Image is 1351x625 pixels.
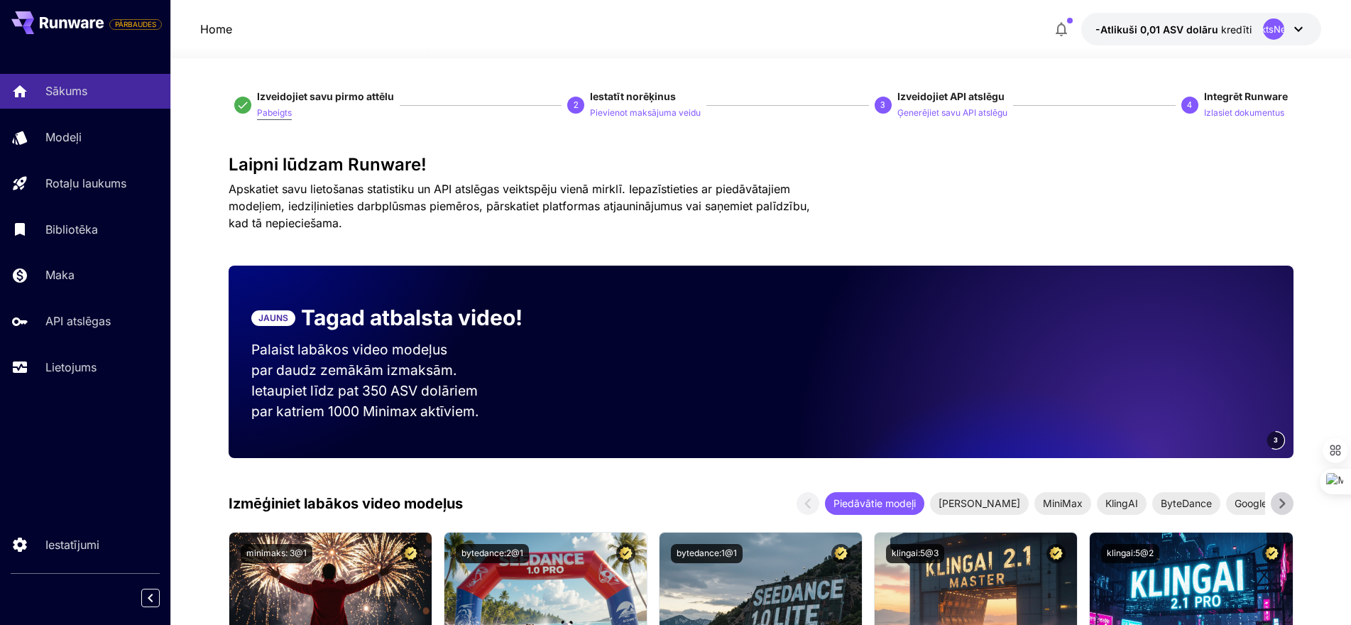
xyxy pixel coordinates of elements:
font: Laipni lūdzam Runware! [229,154,427,175]
font: Apskatiet savu lietošanas statistiku un API atslēgas veiktspēju vienā mirklī. Iepazīstieties ar p... [229,182,810,230]
font: KlingAI [1105,497,1138,509]
span: 3 [1274,435,1278,445]
font: Lietojums [45,360,97,374]
font: Maka [45,268,75,282]
div: -0,0054 ASV dolāri [1095,22,1252,37]
button: Sertificēts modelis — pārbaudīts, lai nodrošinātu vislabāko veiktspēju, un ietver komerciālu lice... [401,544,420,563]
font: Bibliotēka [45,222,98,237]
font: bytedance:1@1 [677,548,737,558]
font: kredīti [1221,23,1252,36]
button: Izlasiet dokumentus [1204,104,1284,121]
font: Iestatīt norēķinus [590,90,676,102]
button: Pabeigts [257,104,292,121]
font: Pievienot maksājuma veidu [590,107,701,118]
font: Izlasiet dokumentus [1204,107,1284,118]
font: Izveidojiet API atslēgu [897,90,1005,102]
button: Sertificēts modelis — pārbaudīts, lai nodrošinātu vislabāko veiktspēju, un ietver komerciālu lice... [616,544,635,563]
font: Piedāvātie modeļi [833,497,916,509]
button: klingai:5@3 [886,544,944,563]
font: Izveidojiet savu pirmo attēlu [257,90,394,102]
div: ByteDance [1152,492,1220,515]
font: API atslēgas [45,314,111,328]
button: -0,0054 ASV dolāriNenoteiktsNenoteikts [1081,13,1321,45]
button: minimaks: 3@1 [241,544,312,563]
button: Sakļaut sānu joslu [141,589,160,607]
font: klingai:5@2 [1107,548,1154,558]
font: Integrēt Runware [1204,90,1288,102]
font: Ģenerējiet savu API atslēgu [897,107,1007,118]
nav: navigācijas josla [200,21,232,38]
font: Ietaupiet līdz pat 350 ASV dolāriem par katriem 1000 Minimax aktīviem. [251,382,479,420]
font: Sākums [45,84,87,98]
font: Iestatījumi [45,538,99,552]
button: Sertificēts modelis — pārbaudīts, lai nodrošinātu vislabāko veiktspēju, un ietver komerciālu lice... [831,544,850,563]
font: Google Veo [1235,497,1288,509]
font: MiniMax [1043,497,1083,509]
font: Rotaļu laukums [45,176,126,190]
font: -Atlikuši 0,01 ASV dolāru [1095,23,1218,36]
div: MiniMax [1034,492,1091,515]
font: klingai:5@3 [892,548,939,558]
div: Google Veo [1226,492,1296,515]
font: bytedance:2@1 [461,548,523,558]
button: Ģenerējiet savu API atslēgu [897,104,1007,121]
button: Sertificēts modelis — pārbaudīts, lai nodrošinātu vislabāko veiktspēju, un ietver komerciālu lice... [1046,544,1066,563]
font: Tagad atbalsta video! [301,305,523,330]
div: [PERSON_NAME] [930,492,1029,515]
button: bytedance:2@1 [456,544,529,563]
div: KlingAI [1097,492,1147,515]
font: PĀRBAUDES [115,20,156,28]
font: 4 [1187,100,1192,110]
button: Sertificēts modelis — pārbaudīts, lai nodrošinātu vislabāko veiktspēju, un ietver komerciālu lice... [1262,544,1281,563]
div: Piedāvātie modeļi [825,492,924,515]
font: Pabeigts [257,107,292,118]
font: 3 [880,100,885,110]
font: minimaks: 3@1 [246,548,307,558]
a: Home [200,21,232,38]
font: JAUNS [258,312,288,323]
font: Modeļi [45,130,82,144]
font: NenoteiktsNenoteikts [1226,23,1321,35]
button: bytedance:1@1 [671,544,743,563]
font: 2 [574,100,579,110]
font: ByteDance [1161,497,1212,509]
div: Sakļaut sānu joslu [152,585,170,611]
button: klingai:5@2 [1101,544,1159,563]
font: [PERSON_NAME] [939,497,1020,509]
span: Pievienojiet savu maksājumu karti, lai iespējotu pilnu platformas funkcionalitāti. [109,16,162,33]
button: Pievienot maksājuma veidu [590,104,701,121]
font: Palaist labākos video modeļus par daudz zemākām izmaksām. [251,341,457,379]
font: Izmēģiniet labākos video modeļus [229,495,463,512]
